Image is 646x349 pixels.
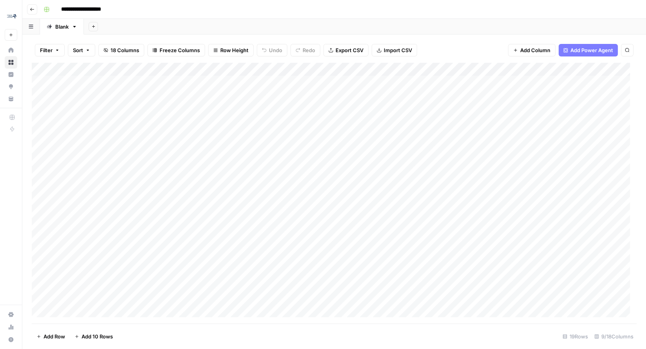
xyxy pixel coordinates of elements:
[160,46,200,54] span: Freeze Columns
[5,6,17,26] button: Workspace: Compound Growth
[559,330,591,343] div: 19 Rows
[5,9,19,23] img: Compound Growth Logo
[269,46,282,54] span: Undo
[508,44,555,56] button: Add Column
[5,44,17,56] a: Home
[147,44,205,56] button: Freeze Columns
[323,44,368,56] button: Export CSV
[520,46,550,54] span: Add Column
[303,46,315,54] span: Redo
[44,333,65,340] span: Add Row
[372,44,417,56] button: Import CSV
[32,330,70,343] button: Add Row
[5,68,17,81] a: Insights
[208,44,254,56] button: Row Height
[35,44,65,56] button: Filter
[55,23,69,31] div: Blank
[40,19,84,35] a: Blank
[570,46,613,54] span: Add Power Agent
[336,46,363,54] span: Export CSV
[73,46,83,54] span: Sort
[220,46,249,54] span: Row Height
[68,44,95,56] button: Sort
[111,46,139,54] span: 18 Columns
[5,56,17,69] a: Browse
[98,44,144,56] button: 18 Columns
[257,44,287,56] button: Undo
[5,333,17,346] button: Help + Support
[384,46,412,54] span: Import CSV
[290,44,320,56] button: Redo
[559,44,618,56] button: Add Power Agent
[5,308,17,321] a: Settings
[5,80,17,93] a: Opportunities
[5,321,17,333] a: Usage
[40,46,53,54] span: Filter
[82,333,113,340] span: Add 10 Rows
[70,330,118,343] button: Add 10 Rows
[5,93,17,105] a: Your Data
[591,330,637,343] div: 9/18 Columns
